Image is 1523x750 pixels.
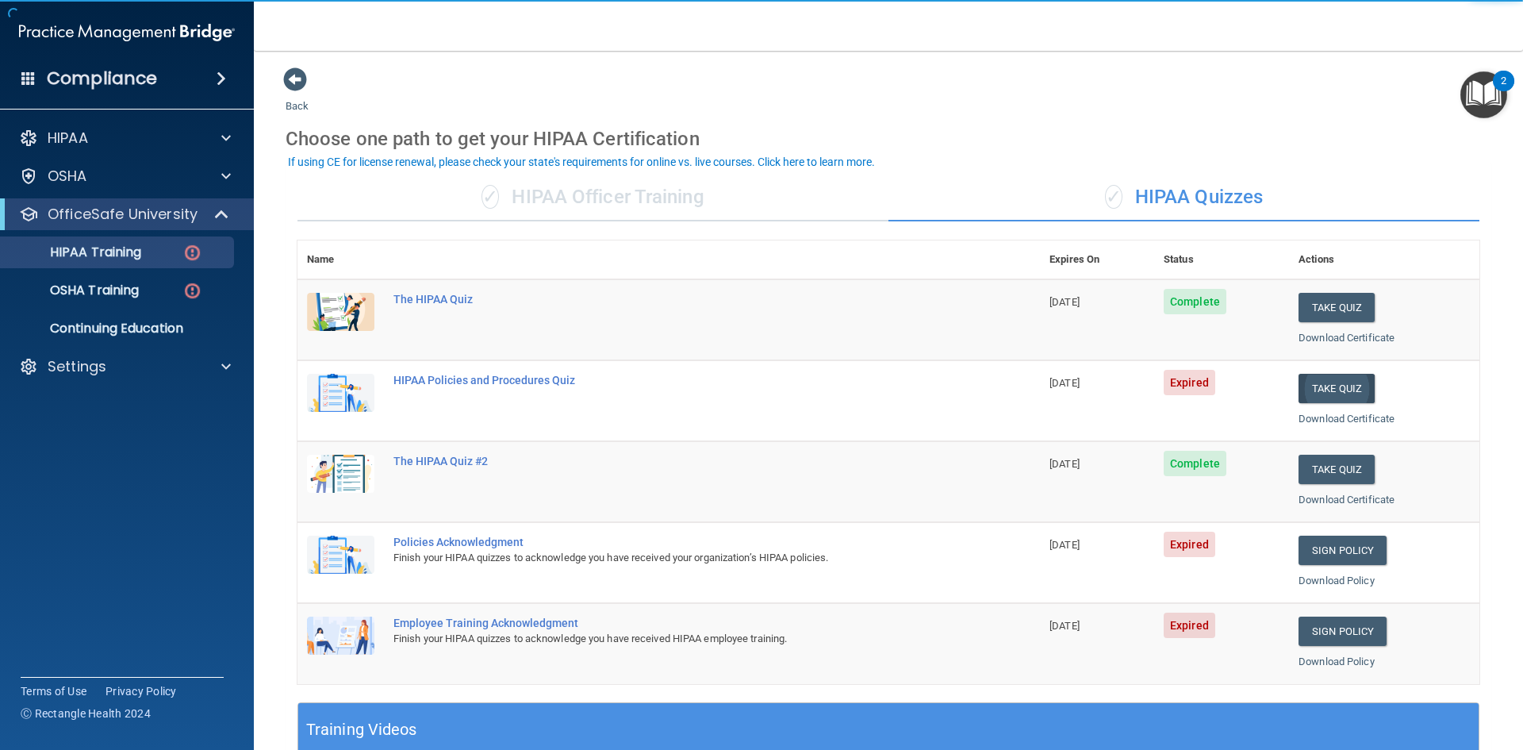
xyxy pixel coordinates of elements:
div: Employee Training Acknowledgment [393,617,961,629]
button: Take Quiz [1299,455,1375,484]
span: Complete [1164,451,1226,476]
span: Expired [1164,370,1215,395]
a: OfficeSafe University [19,205,230,224]
span: Ⓒ Rectangle Health 2024 [21,706,151,721]
a: OSHA [19,167,231,186]
div: Finish your HIPAA quizzes to acknowledge you have received HIPAA employee training. [393,629,961,648]
span: ✓ [481,185,499,209]
div: The HIPAA Quiz [393,293,961,306]
div: Finish your HIPAA quizzes to acknowledge you have received your organization’s HIPAA policies. [393,548,961,567]
img: danger-circle.6113f641.png [182,281,202,301]
a: Sign Policy [1299,536,1387,565]
span: [DATE] [1049,458,1080,470]
a: Download Certificate [1299,413,1394,425]
button: If using CE for license renewal, please check your state's requirements for online vs. live cours... [286,154,877,170]
p: OSHA Training [10,283,139,298]
a: Download Certificate [1299,494,1394,506]
a: Download Policy [1299,656,1375,667]
div: Policies Acknowledgment [393,536,961,548]
div: Choose one path to get your HIPAA Certification [286,116,1491,162]
div: The HIPAA Quiz #2 [393,455,961,467]
button: Take Quiz [1299,293,1375,322]
img: PMB logo [19,17,235,48]
a: Download Policy [1299,575,1375,587]
th: Expires On [1040,240,1154,279]
a: Download Certificate [1299,332,1394,344]
p: OfficeSafe University [48,205,198,224]
div: 2 [1501,81,1506,102]
a: Privacy Policy [105,683,177,699]
th: Actions [1289,240,1479,279]
th: Status [1154,240,1289,279]
span: [DATE] [1049,620,1080,632]
span: [DATE] [1049,539,1080,551]
span: [DATE] [1049,377,1080,389]
p: Settings [48,357,106,376]
a: Sign Policy [1299,617,1387,646]
p: HIPAA Training [10,244,141,260]
a: Settings [19,357,231,376]
div: HIPAA Officer Training [297,174,888,221]
th: Name [297,240,384,279]
img: danger-circle.6113f641.png [182,243,202,263]
div: If using CE for license renewal, please check your state's requirements for online vs. live cours... [288,156,875,167]
span: [DATE] [1049,296,1080,308]
span: Complete [1164,289,1226,314]
h5: Training Videos [306,716,417,744]
button: Open Resource Center, 2 new notifications [1460,71,1507,118]
span: Expired [1164,532,1215,557]
div: HIPAA Policies and Procedures Quiz [393,374,961,387]
p: HIPAA [48,129,88,148]
span: ✓ [1105,185,1122,209]
p: Continuing Education [10,321,227,337]
button: Take Quiz [1299,374,1375,403]
div: HIPAA Quizzes [888,174,1479,221]
a: Terms of Use [21,683,86,699]
h4: Compliance [47,67,157,90]
a: Back [286,81,309,112]
span: Expired [1164,613,1215,638]
p: OSHA [48,167,87,186]
a: HIPAA [19,129,231,148]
